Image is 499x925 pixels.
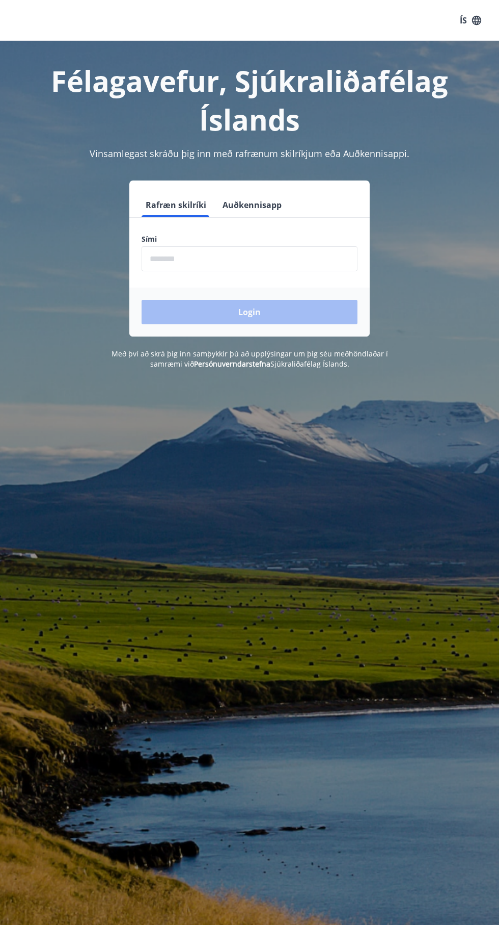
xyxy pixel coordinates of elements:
[90,147,409,160] span: Vinsamlegast skráðu þig inn með rafrænum skilríkjum eða Auðkennisappi.
[112,349,388,369] span: Með því að skrá þig inn samþykkir þú að upplýsingar um þig séu meðhöndlaðar í samræmi við Sjúkral...
[218,193,286,217] button: Auðkennisapp
[454,11,487,30] button: ÍS
[142,193,210,217] button: Rafræn skilríki
[194,359,270,369] a: Persónuverndarstefna
[12,61,487,139] h1: Félagavefur, Sjúkraliðafélag Íslands
[142,234,357,244] label: Sími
